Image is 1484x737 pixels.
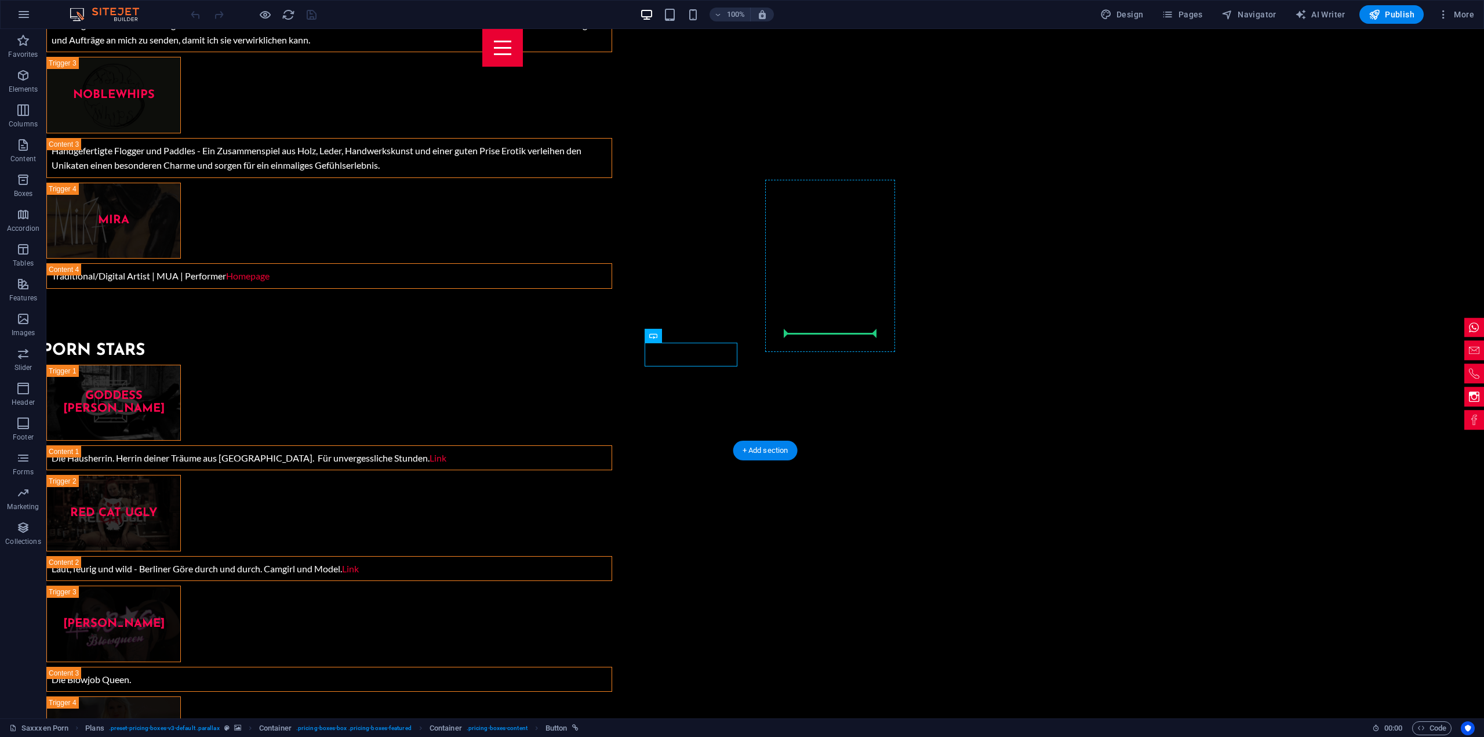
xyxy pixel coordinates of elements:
[281,8,295,21] button: reload
[545,721,568,735] span: Click to select. Double-click to edit
[5,537,41,546] p: Collections
[1392,724,1394,732] span: :
[13,433,34,442] p: Footer
[9,293,37,303] p: Features
[9,119,38,129] p: Columns
[296,721,412,735] span: . pricing-boxes-box .pricing-boxes-featured
[12,398,35,407] p: Header
[1384,721,1402,735] span: 00 00
[8,50,38,59] p: Favorites
[467,721,528,735] span: . pricing-boxes-content
[757,9,768,20] i: On resize automatically adjust zoom level to fit chosen device.
[85,721,578,735] nav: breadcrumb
[1412,721,1452,735] button: Code
[109,721,220,735] span: . preset-pricing-boxes-v3-default .parallax
[10,154,36,164] p: Content
[14,363,32,372] p: Slider
[1290,5,1350,24] button: AI Writer
[1433,5,1479,24] button: More
[258,8,272,21] button: Click here to leave preview mode and continue editing
[13,259,34,268] p: Tables
[1162,9,1202,20] span: Pages
[224,725,230,731] i: This element is a customizable preset
[259,721,292,735] span: Click to select. Double-click to edit
[1157,5,1207,24] button: Pages
[234,725,241,731] i: This element contains a background
[1461,721,1475,735] button: Usercentrics
[430,721,462,735] span: Click to select. Double-click to edit
[1438,9,1474,20] span: More
[733,441,798,460] div: + Add section
[572,725,579,731] i: This element is linked
[1096,5,1148,24] div: Design (Ctrl+Alt+Y)
[1295,9,1345,20] span: AI Writer
[710,8,751,21] button: 100%
[67,8,154,21] img: Editor Logo
[1096,5,1148,24] button: Design
[14,189,33,198] p: Boxes
[1417,721,1446,735] span: Code
[1217,5,1281,24] button: Navigator
[12,328,35,337] p: Images
[1369,9,1414,20] span: Publish
[1359,5,1424,24] button: Publish
[1221,9,1276,20] span: Navigator
[7,224,39,233] p: Accordion
[282,8,295,21] i: Reload page
[9,721,68,735] a: Click to cancel selection. Double-click to open Pages
[85,721,104,735] span: Click to select. Double-click to edit
[1372,721,1403,735] h6: Session time
[727,8,745,21] h6: 100%
[9,85,38,94] p: Elements
[13,467,34,477] p: Forms
[7,502,39,511] p: Marketing
[1100,9,1144,20] span: Design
